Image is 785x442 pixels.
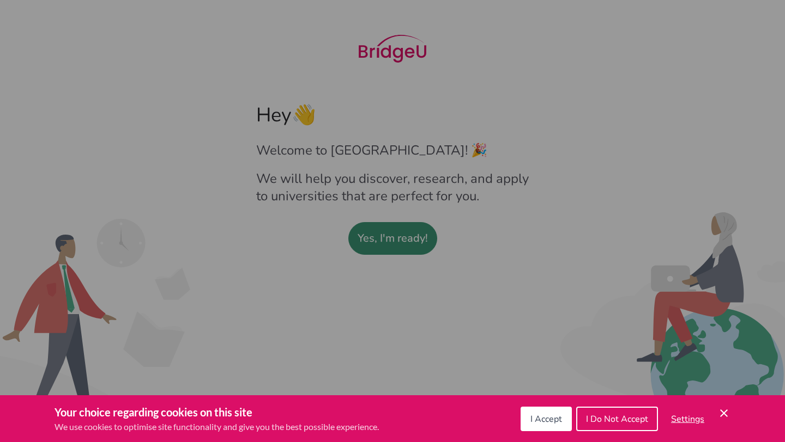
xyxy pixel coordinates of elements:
[576,407,658,431] button: I Do Not Accept
[55,420,379,433] p: We use cookies to optimise site functionality and give you the best possible experience.
[530,413,562,425] span: I Accept
[717,407,730,420] button: Save and close
[662,408,713,430] button: Settings
[586,413,648,425] span: I Do Not Accept
[671,413,704,425] span: Settings
[521,407,572,431] button: I Accept
[55,404,379,420] h3: Your choice regarding cookies on this site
